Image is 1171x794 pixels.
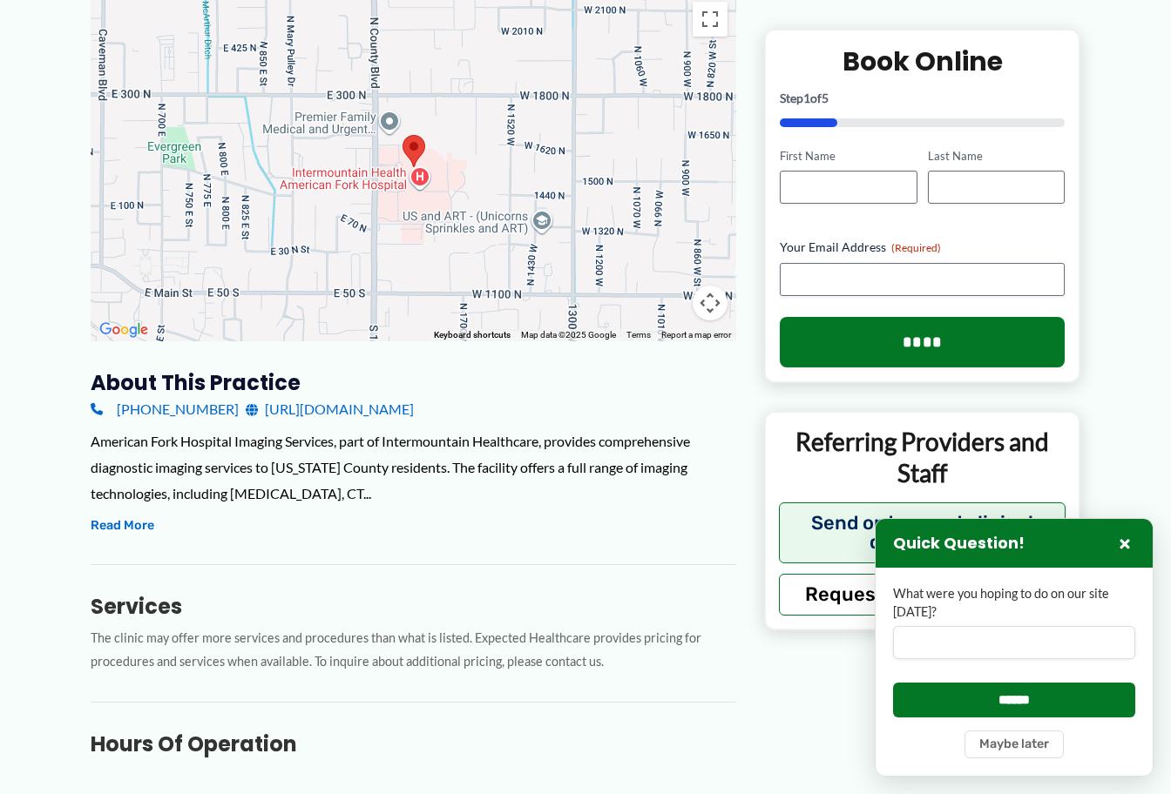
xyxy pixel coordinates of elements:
span: Map data ©2025 Google [521,330,616,340]
p: Step of [780,91,1065,104]
a: Terms (opens in new tab) [626,330,651,340]
h3: Services [91,593,736,620]
label: Last Name [928,147,1065,164]
button: Keyboard shortcuts [434,329,511,341]
button: Maybe later [965,730,1064,758]
span: 5 [822,90,829,104]
button: Close [1114,533,1135,554]
span: (Required) [891,241,941,254]
button: Request Medical Records [779,573,1066,615]
a: Report a map error [661,330,731,340]
a: [PHONE_NUMBER] [91,396,239,422]
p: The clinic may offer more services and procedures than what is listed. Expected Healthcare provid... [91,627,736,674]
button: Read More [91,515,154,536]
label: What were you hoping to do on our site [DATE]? [893,585,1135,621]
h3: Quick Question! [893,534,1025,554]
div: American Fork Hospital Imaging Services, part of Intermountain Healthcare, provides comprehensive... [91,428,736,506]
img: Google [95,319,152,341]
a: Open this area in Google Maps (opens a new window) [95,319,152,341]
h2: Book Online [780,44,1065,77]
span: 1 [803,90,810,104]
h3: Hours of Operation [91,730,736,757]
p: Referring Providers and Staff [779,426,1066,489]
h3: About this practice [91,369,736,396]
a: [URL][DOMAIN_NAME] [246,396,414,422]
label: First Name [780,147,917,164]
button: Map camera controls [693,286,728,320]
button: Toggle fullscreen view [693,2,728,37]
button: Send orders and clinical documents [779,501,1066,562]
label: Your Email Address [780,239,1065,256]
